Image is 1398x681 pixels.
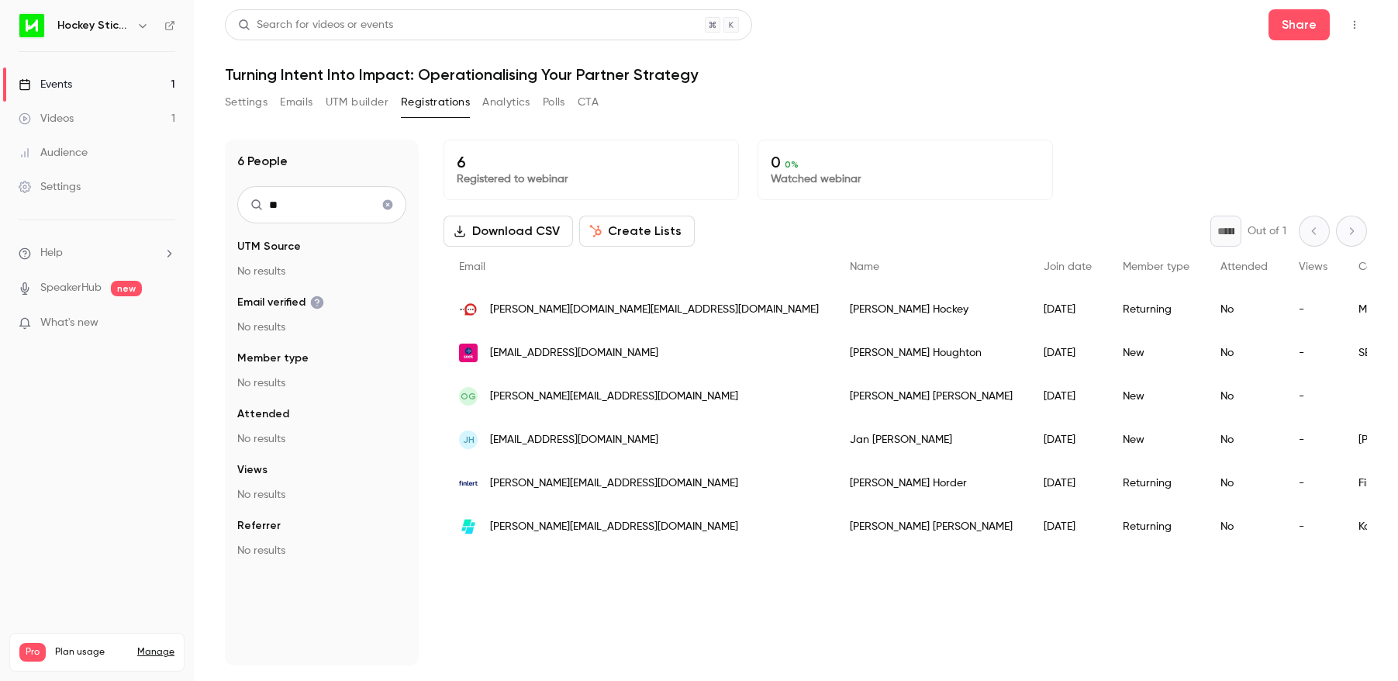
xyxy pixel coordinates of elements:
h6: Hockey Stick Advisory [57,18,130,33]
span: new [111,281,142,296]
div: Returning [1107,288,1205,331]
p: No results [237,320,406,335]
span: [EMAIL_ADDRESS][DOMAIN_NAME] [490,345,658,361]
div: - [1283,375,1343,418]
span: UTM Source [237,239,301,254]
span: Attended [1220,261,1268,272]
span: What's new [40,315,98,331]
div: New [1107,375,1205,418]
div: Jan [PERSON_NAME] [834,418,1028,461]
h1: Turning Intent Into Impact: Operationalising Your Partner Strategy [225,65,1367,84]
span: [PERSON_NAME][EMAIL_ADDRESS][DOMAIN_NAME] [490,475,738,492]
iframe: Noticeable Trigger [157,316,175,330]
div: [DATE] [1028,505,1107,548]
p: Watched webinar [771,171,1040,187]
div: Audience [19,145,88,161]
span: Views [1299,261,1327,272]
span: Join date [1044,261,1092,272]
div: Search for videos or events [238,17,393,33]
p: 6 [457,153,726,171]
button: Emails [280,90,312,115]
button: Settings [225,90,268,115]
div: - [1283,331,1343,375]
div: [DATE] [1028,461,1107,505]
div: Events [19,77,72,92]
span: Plan usage [55,646,128,659]
div: No [1205,331,1283,375]
div: - [1283,505,1343,548]
div: [DATE] [1028,418,1107,461]
img: myhubintranet.com [459,300,478,319]
div: New [1107,418,1205,461]
div: [PERSON_NAME] Horder [834,461,1028,505]
span: Referrer [237,518,281,534]
span: JH [463,433,475,447]
span: [PERSON_NAME][EMAIL_ADDRESS][DOMAIN_NAME] [490,519,738,535]
div: Returning [1107,505,1205,548]
button: UTM builder [326,90,388,115]
span: [PERSON_NAME][EMAIL_ADDRESS][DOMAIN_NAME] [490,389,738,405]
div: No [1205,461,1283,505]
div: New [1107,331,1205,375]
button: Download CSV [444,216,573,247]
button: Create Lists [579,216,695,247]
span: 0 % [785,159,799,170]
button: CTA [578,90,599,115]
span: [PERSON_NAME][DOMAIN_NAME][EMAIL_ADDRESS][DOMAIN_NAME] [490,302,819,318]
span: Email [459,261,485,272]
div: No [1205,288,1283,331]
div: Returning [1107,461,1205,505]
section: facet-groups [237,239,406,558]
span: [EMAIL_ADDRESS][DOMAIN_NAME] [490,432,658,448]
span: Email verified [237,295,324,310]
span: Help [40,245,63,261]
button: Analytics [482,90,530,115]
button: Registrations [401,90,470,115]
span: Member type [1123,261,1189,272]
div: No [1205,505,1283,548]
div: [PERSON_NAME] [PERSON_NAME] [834,375,1028,418]
button: Polls [543,90,565,115]
img: kavira.com.au [459,517,478,536]
div: No [1205,418,1283,461]
p: Out of 1 [1248,223,1286,239]
img: seek.com.au [459,344,478,362]
span: Name [850,261,879,272]
a: Manage [137,646,174,659]
div: - [1283,461,1343,505]
div: [DATE] [1028,331,1107,375]
button: Share [1269,9,1330,40]
p: Registered to webinar [457,171,726,187]
span: Views [237,462,268,478]
span: Attended [237,406,289,422]
p: No results [237,487,406,503]
p: No results [237,543,406,558]
div: Videos [19,111,74,126]
div: - [1283,288,1343,331]
button: Clear search [375,192,400,217]
p: 0 [771,153,1040,171]
div: No [1205,375,1283,418]
li: help-dropdown-opener [19,245,175,261]
a: SpeakerHub [40,280,102,296]
div: [DATE] [1028,375,1107,418]
p: No results [237,375,406,391]
div: - [1283,418,1343,461]
p: No results [237,431,406,447]
img: Hockey Stick Advisory [19,13,44,38]
img: finlert.com [459,474,478,493]
div: [PERSON_NAME] Houghton [834,331,1028,375]
div: [PERSON_NAME] [PERSON_NAME] [834,505,1028,548]
span: Member type [237,351,309,366]
span: OG [461,389,476,403]
div: [DATE] [1028,288,1107,331]
p: No results [237,264,406,279]
h1: 6 People [237,152,288,171]
div: [PERSON_NAME] Hockey [834,288,1028,331]
div: Settings [19,179,81,195]
span: Pro [19,643,46,662]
